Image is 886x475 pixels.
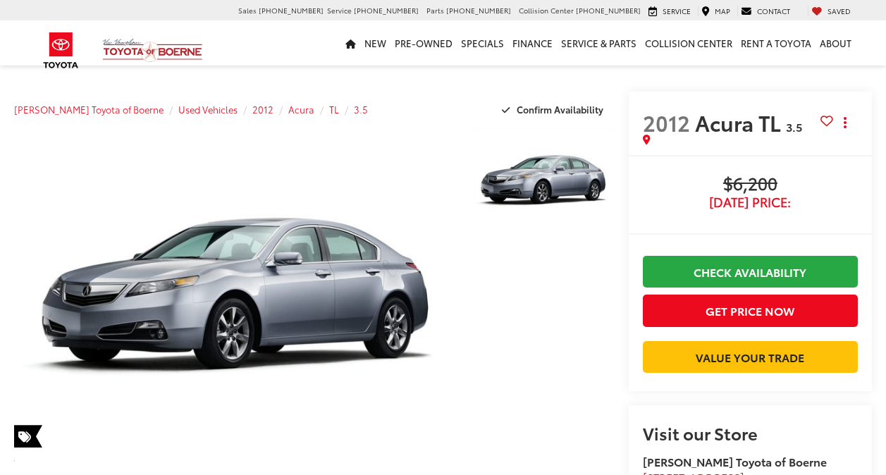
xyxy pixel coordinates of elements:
[494,97,615,122] button: Confirm Availability
[557,20,641,66] a: Service & Parts: Opens in a new tab
[641,20,737,66] a: Collision Center
[643,341,858,373] a: Value Your Trade
[695,107,786,137] span: Acura TL
[808,6,854,17] a: My Saved Vehicles
[643,195,858,209] span: [DATE] Price:
[470,125,615,235] img: 2012 Acura TL 3.5
[645,6,694,17] a: Service
[737,6,794,17] a: Contact
[472,127,614,234] a: Expand Photo 1
[426,5,444,16] span: Parts
[643,424,858,442] h2: Visit our Store
[698,6,734,17] a: Map
[10,126,461,464] img: 2012 Acura TL 3.5
[238,5,257,16] span: Sales
[14,103,164,116] a: [PERSON_NAME] Toyota of Boerne
[354,103,368,116] a: 3.5
[833,110,858,135] button: Actions
[715,6,730,16] span: Map
[643,174,858,195] span: $6,200
[827,6,851,16] span: Saved
[354,5,419,16] span: [PHONE_NUMBER]
[786,118,802,135] span: 3.5
[446,5,511,16] span: [PHONE_NUMBER]
[329,103,339,116] a: TL
[737,20,816,66] a: Rent a Toyota
[327,5,352,16] span: Service
[663,6,691,16] span: Service
[14,425,42,448] span: Special
[457,20,508,66] a: Specials
[508,20,557,66] a: Finance
[576,5,641,16] span: [PHONE_NUMBER]
[259,5,324,16] span: [PHONE_NUMBER]
[643,295,858,326] button: Get Price Now
[643,256,858,288] a: Check Availability
[643,107,690,137] span: 2012
[252,103,273,116] a: 2012
[517,103,603,116] span: Confirm Availability
[643,453,827,469] strong: [PERSON_NAME] Toyota of Boerne
[360,20,390,66] a: New
[390,20,457,66] a: Pre-Owned
[178,103,238,116] a: Used Vehicles
[341,20,360,66] a: Home
[102,38,203,63] img: Vic Vaughan Toyota of Boerne
[816,20,856,66] a: About
[14,127,456,463] a: Expand Photo 0
[757,6,790,16] span: Contact
[288,103,314,116] a: Acura
[844,117,847,128] span: dropdown dots
[519,5,574,16] span: Collision Center
[35,27,87,73] img: Toyota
